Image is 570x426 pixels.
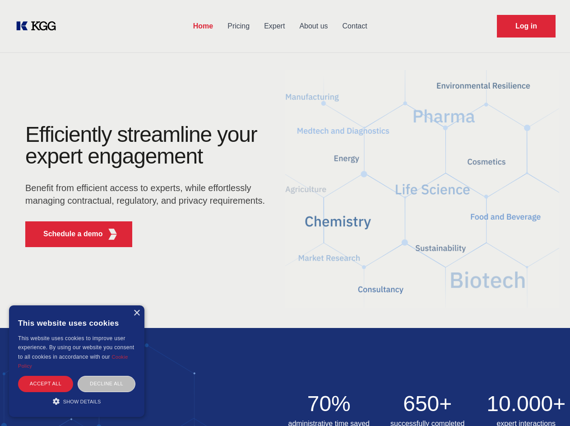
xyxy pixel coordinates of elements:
iframe: Chat Widget [525,383,570,426]
p: Schedule a demo [43,229,103,239]
img: KGG Fifth Element RED [107,229,118,240]
div: Accept all [18,376,73,392]
h2: 70% [285,393,373,415]
a: Contact [335,14,375,38]
a: About us [292,14,335,38]
div: Close [133,310,140,317]
button: Schedule a demoKGG Fifth Element RED [25,221,132,247]
a: Cookie Policy [18,354,128,369]
a: KOL Knowledge Platform: Talk to Key External Experts (KEE) [14,19,63,33]
a: Expert [257,14,292,38]
img: KGG Fifth Element RED [285,59,560,319]
div: This website uses cookies [18,312,135,334]
span: This website uses cookies to improve user experience. By using our website you consent to all coo... [18,335,134,360]
a: Home [186,14,220,38]
div: Show details [18,397,135,406]
h2: 650+ [384,393,472,415]
p: Benefit from efficient access to experts, while effortlessly managing contractual, regulatory, an... [25,182,271,207]
div: Decline all [78,376,135,392]
h1: Efficiently streamline your expert engagement [25,124,271,167]
a: Pricing [220,14,257,38]
a: Request Demo [497,15,556,37]
span: Show details [63,399,101,404]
